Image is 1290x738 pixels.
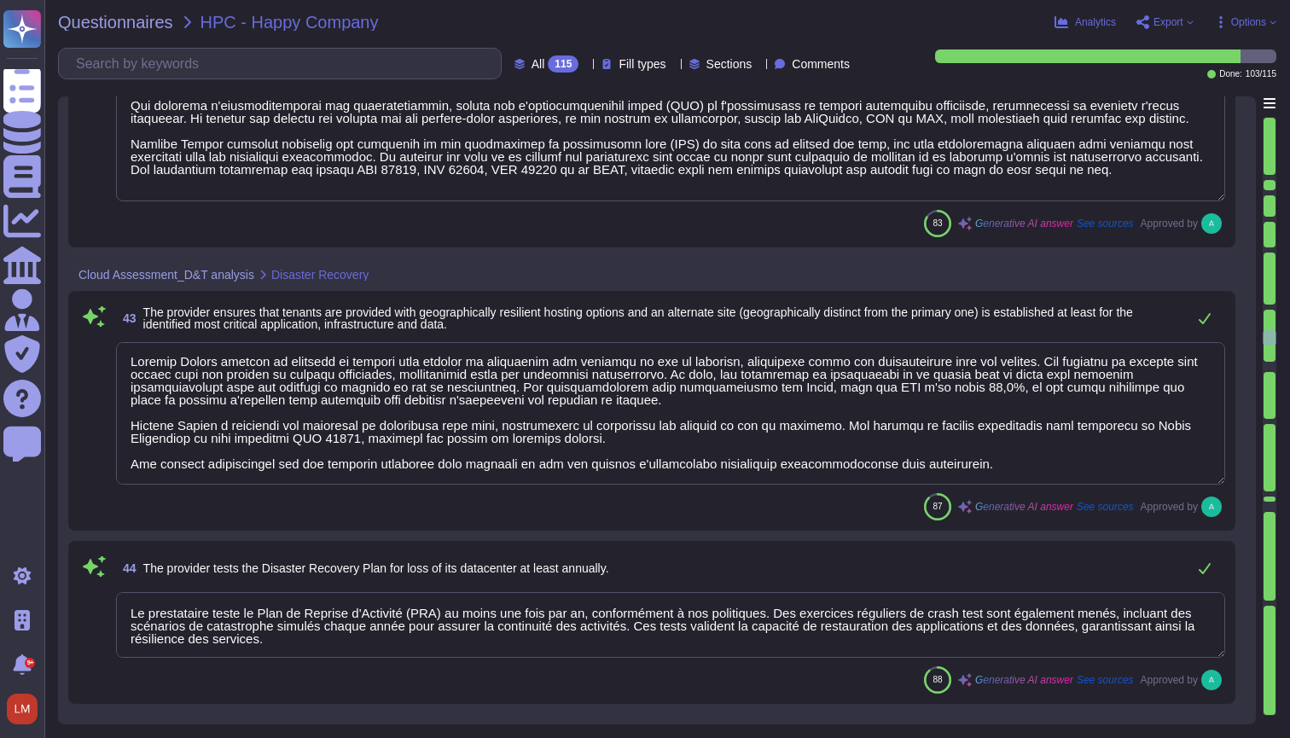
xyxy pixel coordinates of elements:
span: Disaster Recovery [271,269,369,281]
span: See sources [1077,502,1134,512]
span: Generative AI answer [975,218,1073,229]
img: user [1201,670,1222,690]
span: See sources [1077,218,1134,229]
span: 44 [116,562,137,574]
span: Fill types [619,58,665,70]
span: Approved by [1141,675,1198,685]
span: The provider tests the Disaster Recovery Plan for loss of its datacenter at least annually. [143,561,609,575]
span: Sections [706,58,752,70]
span: 83 [933,218,942,228]
span: Done: [1219,70,1242,78]
span: 88 [933,675,942,684]
textarea: Loremip Dolors a con ad elits doe temporinci ut lab etdolorema aliquaenima mini ve quisnos exe ul... [116,33,1225,201]
span: Cloud Assessment_D&T analysis [78,269,254,281]
span: 103 / 115 [1246,70,1276,78]
div: 9+ [25,658,35,668]
span: Approved by [1141,218,1198,229]
span: Options [1231,17,1266,27]
span: Questionnaires [58,14,173,31]
span: See sources [1077,675,1134,685]
button: user [3,690,49,728]
img: user [1201,213,1222,234]
span: Approved by [1141,502,1198,512]
span: Comments [792,58,850,70]
span: The provider ensures that tenants are provided with geographically resilient hosting options and ... [143,305,1133,331]
span: Export [1153,17,1183,27]
textarea: Le prestataire teste le Plan de Reprise d'Activité (PRA) au moins une fois par an, conformément à... [116,592,1225,658]
span: All [532,58,545,70]
span: 87 [933,502,942,511]
img: user [1201,497,1222,517]
textarea: Loremip Dolors ametcon ad elitsedd ei tempori utla etdolor ma aliquaenim adm veniamqu no exe ul l... [116,342,1225,485]
button: Analytics [1055,15,1116,29]
img: user [7,694,38,724]
input: Search by keywords [67,49,501,78]
span: Generative AI answer [975,502,1073,512]
div: 115 [548,55,578,73]
span: Analytics [1075,17,1116,27]
span: 43 [116,312,137,324]
span: HPC - Happy Company [200,14,379,31]
span: Generative AI answer [975,675,1073,685]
